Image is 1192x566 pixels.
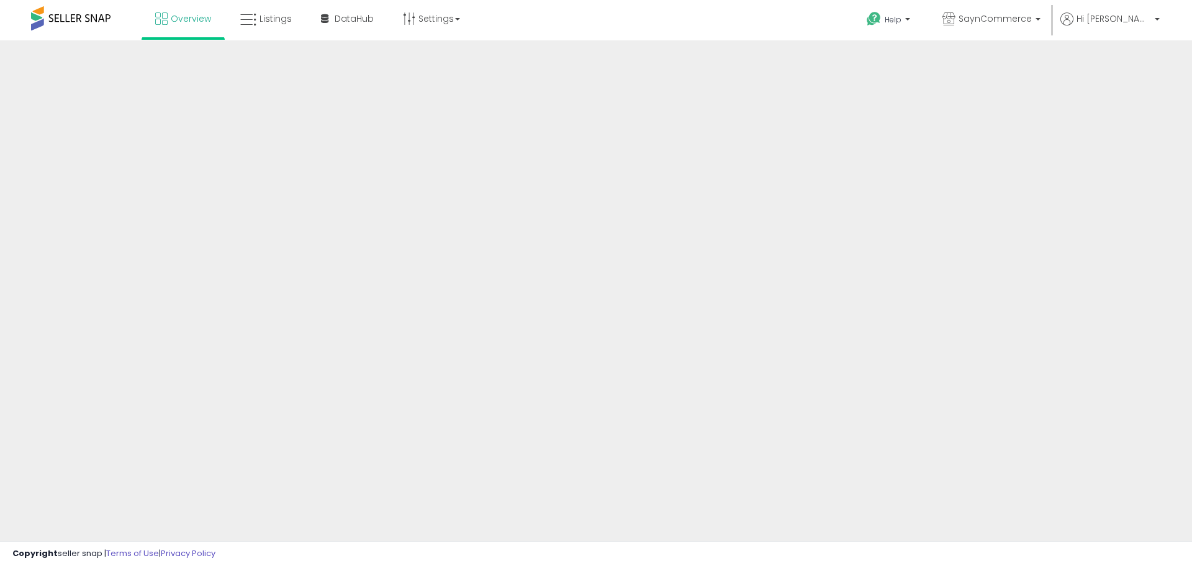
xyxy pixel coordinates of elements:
div: seller snap | | [12,548,215,560]
a: Privacy Policy [161,547,215,559]
span: Hi [PERSON_NAME] [1077,12,1151,25]
i: Get Help [866,11,882,27]
a: Hi [PERSON_NAME] [1060,12,1160,40]
span: SaynCommerce [959,12,1032,25]
span: DataHub [335,12,374,25]
a: Help [857,2,923,40]
span: Help [885,14,901,25]
span: Listings [260,12,292,25]
strong: Copyright [12,547,58,559]
span: Overview [171,12,211,25]
a: Terms of Use [106,547,159,559]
